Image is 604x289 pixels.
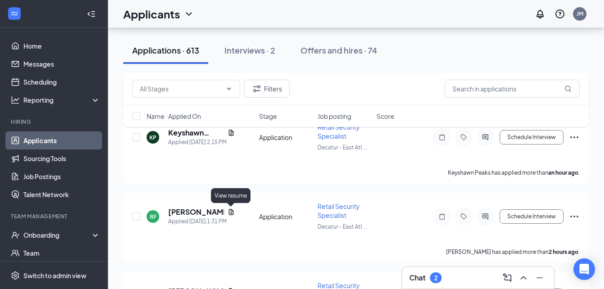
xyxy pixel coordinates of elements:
p: Keyshawn Peaks has applied more than . [448,169,580,176]
div: View resume [211,188,251,203]
a: Applicants [23,131,100,149]
div: Application [259,133,313,142]
svg: Tag [458,134,469,141]
a: Team [23,244,100,262]
svg: Notifications [535,9,546,19]
svg: UserCheck [11,230,20,239]
svg: Document [228,208,235,216]
span: Stage [259,112,277,121]
a: Scheduling [23,73,100,91]
span: Retail Security Specialist [318,202,360,219]
button: Schedule Interview [500,209,564,224]
div: Open Intercom Messenger [573,258,595,280]
div: JM [577,10,583,18]
div: RF [150,213,157,221]
svg: Minimize [534,272,545,283]
div: Applied [DATE] 2:15 PM [168,138,235,147]
svg: Ellipses [569,211,580,222]
div: Hiring [11,118,98,126]
svg: Note [437,213,447,220]
button: ComposeMessage [500,271,515,285]
a: Job Postings [23,167,100,185]
div: Application [259,212,313,221]
div: Applied [DATE] 1:31 PM [168,217,235,226]
svg: WorkstreamLogo [10,9,19,18]
a: Messages [23,55,100,73]
div: Onboarding [23,230,93,239]
svg: ComposeMessage [502,272,513,283]
span: Job posting [318,112,351,121]
button: ChevronUp [516,271,531,285]
svg: QuestionInfo [555,9,565,19]
a: Sourcing Tools [23,149,100,167]
svg: ChevronUp [518,272,529,283]
div: Switch to admin view [23,271,86,280]
svg: ChevronDown [225,85,233,92]
span: Decatur - East Atl ... [318,223,367,230]
h5: [PERSON_NAME] [168,207,224,217]
span: Decatur - East Atl ... [318,144,367,151]
div: Reporting [23,95,101,104]
h1: Applicants [123,6,180,22]
span: Score [376,112,394,121]
button: Minimize [532,271,547,285]
b: 2 hours ago [549,248,578,255]
span: Name · Applied On [147,112,201,121]
svg: ActiveChat [480,134,491,141]
a: Talent Network [23,185,100,203]
input: All Stages [140,84,222,94]
svg: Analysis [11,95,20,104]
div: 2 [434,274,438,282]
svg: Collapse [87,9,96,18]
svg: Ellipses [569,132,580,143]
svg: Note [437,134,447,141]
div: Applications · 613 [132,45,199,56]
svg: Tag [458,213,469,220]
div: Offers and hires · 74 [300,45,377,56]
div: KP [149,134,157,141]
button: Filter Filters [244,80,290,98]
h3: Chat [409,273,425,283]
svg: MagnifyingGlass [564,85,572,92]
svg: ActiveChat [480,213,491,220]
div: Team Management [11,212,98,220]
svg: ChevronDown [183,9,194,19]
button: Schedule Interview [500,130,564,144]
svg: Settings [11,271,20,280]
p: [PERSON_NAME] has applied more than . [446,248,580,256]
b: an hour ago [548,169,578,176]
input: Search in applications [445,80,580,98]
svg: Filter [251,83,262,94]
div: Interviews · 2 [224,45,275,56]
a: Home [23,37,100,55]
